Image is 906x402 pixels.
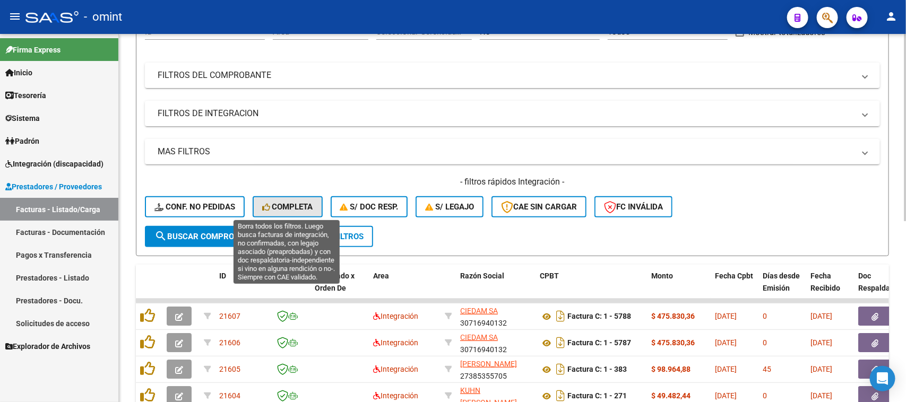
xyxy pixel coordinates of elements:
span: Doc Respaldatoria [858,272,906,292]
span: [DATE] [810,365,832,373]
span: Explorador de Archivos [5,340,90,352]
span: Días desde Emisión [763,272,800,292]
span: Inicio [5,67,32,78]
span: Facturado x Orden De [315,272,355,292]
strong: $ 475.830,36 [651,312,695,320]
mat-icon: search [154,230,167,242]
span: Completa [262,202,313,212]
datatable-header-cell: Monto [647,265,711,311]
div: Open Intercom Messenger [870,366,895,391]
span: 21605 [219,365,240,373]
span: CAE SIN CARGAR [501,202,577,212]
span: S/ Doc Resp. [340,202,399,212]
span: Padrón [5,135,39,147]
span: S/ legajo [425,202,474,212]
h4: - filtros rápidos Integración - [145,176,880,188]
span: CIEDAM SA [460,307,498,315]
span: [DATE] [715,312,737,320]
button: S/ legajo [416,196,484,217]
span: Razón Social [460,272,504,280]
mat-expansion-panel-header: MAS FILTROS [145,139,880,164]
span: CIEDAM SA [460,333,498,342]
button: FC Inválida [594,196,672,217]
span: [DATE] [715,391,737,400]
datatable-header-cell: Facturado x Orden De [310,265,369,311]
span: 21606 [219,338,240,347]
span: 0 [763,312,767,320]
span: Conf. no pedidas [154,202,235,212]
mat-panel-title: FILTROS DE INTEGRACION [158,108,855,119]
span: Integración (discapacidad) [5,158,103,170]
span: 21607 [219,312,240,320]
datatable-header-cell: CAE [268,265,310,311]
span: [DATE] [715,338,737,347]
strong: Factura C: 1 - 5788 [567,312,631,321]
i: Descargar documento [554,361,567,378]
span: Integración [373,391,418,400]
strong: $ 49.482,44 [651,391,691,400]
datatable-header-cell: Razón Social [456,265,536,311]
button: Conf. no pedidas [145,196,245,217]
span: FC Inválida [604,202,663,212]
span: [DATE] [810,391,832,400]
span: [DATE] [715,365,737,373]
span: 0 [763,391,767,400]
span: [DATE] [810,338,832,347]
div: 30716940132 [460,305,531,327]
button: Buscar Comprobante [145,226,269,247]
mat-icon: person [885,10,898,23]
strong: Factura C: 1 - 383 [567,365,627,374]
span: 45 [763,365,771,373]
div: 27385355705 [460,358,531,380]
span: [DATE] [810,312,832,320]
span: Tesorería [5,90,46,101]
span: 0 [763,338,767,347]
span: Buscar Comprobante [154,232,260,241]
i: Descargar documento [554,334,567,351]
datatable-header-cell: Area [369,265,441,311]
button: S/ Doc Resp. [331,196,408,217]
span: Area [373,272,389,280]
span: Monto [651,272,673,280]
mat-panel-title: MAS FILTROS [158,146,855,158]
span: Integración [373,338,418,347]
span: 21604 [219,391,240,400]
strong: Factura C: 1 - 5787 [567,339,631,347]
span: Fecha Recibido [810,272,840,292]
span: - omint [84,5,122,29]
i: Descargar documento [554,308,567,325]
mat-icon: menu [8,10,21,23]
mat-expansion-panel-header: FILTROS DEL COMPROBANTE [145,63,880,88]
strong: $ 98.964,88 [651,365,691,373]
span: [PERSON_NAME] [460,360,517,368]
datatable-header-cell: Fecha Cpbt [711,265,758,311]
mat-panel-title: FILTROS DEL COMPROBANTE [158,69,855,81]
span: Integración [373,312,418,320]
div: 30716940132 [460,331,531,354]
span: ID [219,272,226,280]
datatable-header-cell: Fecha Recibido [806,265,854,311]
span: Fecha Cpbt [715,272,753,280]
span: Borrar Filtros [287,232,364,241]
datatable-header-cell: Días desde Emisión [758,265,806,311]
span: Sistema [5,112,40,124]
datatable-header-cell: ID [215,265,268,311]
strong: $ 475.830,36 [651,338,695,347]
span: Prestadores / Proveedores [5,181,102,193]
datatable-header-cell: CPBT [536,265,647,311]
span: CAE [272,272,286,280]
span: Firma Express [5,44,61,56]
mat-expansion-panel-header: FILTROS DE INTEGRACION [145,101,880,126]
mat-icon: delete [287,230,300,242]
strong: Factura C: 1 - 271 [567,392,627,400]
span: CPBT [540,272,559,280]
span: Integración [373,365,418,373]
button: Completa [253,196,323,217]
button: Borrar Filtros [278,226,373,247]
button: CAE SIN CARGAR [491,196,586,217]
